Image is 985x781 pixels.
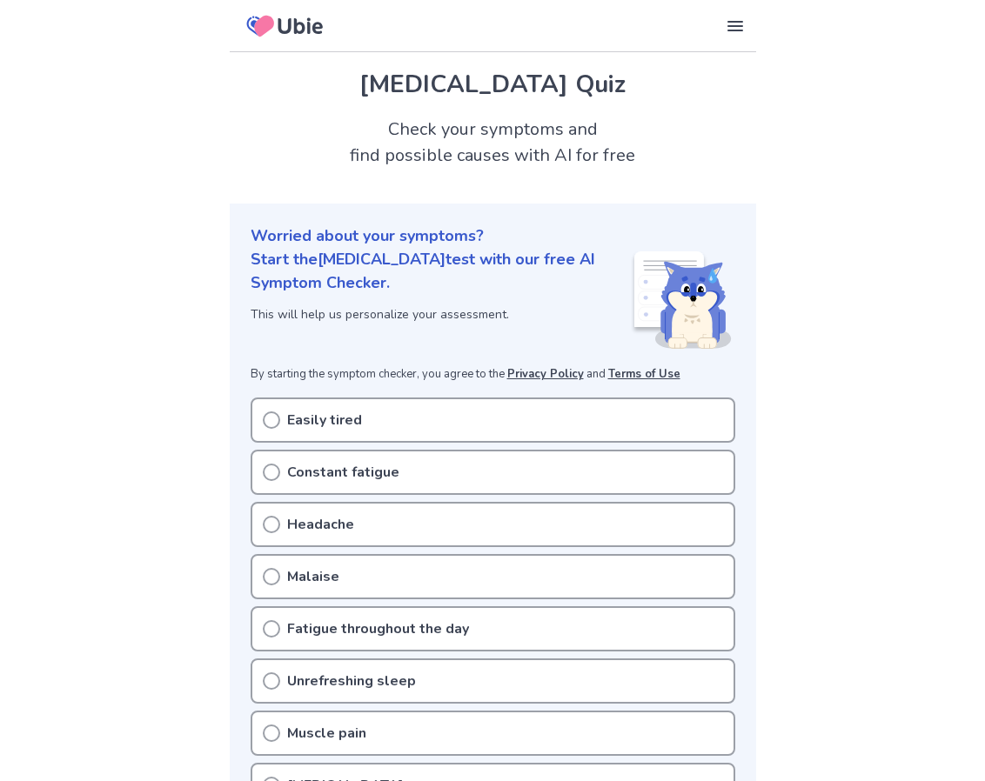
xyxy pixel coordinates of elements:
[287,723,366,744] p: Muscle pain
[287,671,416,691] p: Unrefreshing sleep
[287,514,354,535] p: Headache
[230,117,756,169] h2: Check your symptoms and find possible causes with AI for free
[251,224,735,248] p: Worried about your symptoms?
[507,366,584,382] a: Privacy Policy
[287,618,469,639] p: Fatigue throughout the day
[251,305,631,324] p: This will help us personalize your assessment.
[251,66,735,103] h1: [MEDICAL_DATA] Quiz
[631,251,732,349] img: Shiba
[251,366,735,384] p: By starting the symptom checker, you agree to the and
[287,566,339,587] p: Malaise
[608,366,680,382] a: Terms of Use
[287,462,399,483] p: Constant fatigue
[287,410,362,431] p: Easily tired
[251,248,631,295] p: Start the [MEDICAL_DATA] test with our free AI Symptom Checker.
